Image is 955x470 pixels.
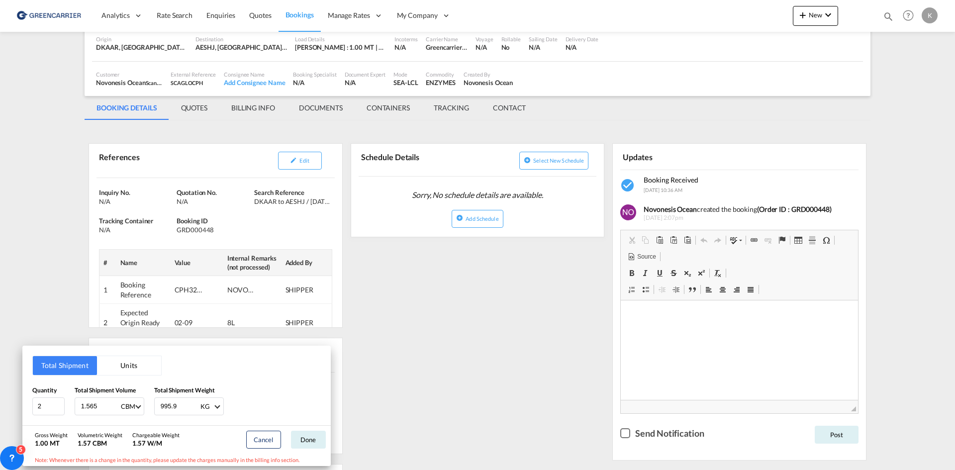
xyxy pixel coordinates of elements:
div: KG [200,402,210,410]
body: Editor, editor8 [10,10,227,20]
button: Units [97,356,161,375]
div: 1.57 CBM [78,439,122,448]
input: Enter volume [80,398,120,415]
div: 1.57 W/M [132,439,180,448]
div: Volumetric Weight [78,431,122,439]
input: Enter weight [160,398,199,415]
span: Total Shipment Volume [75,386,136,394]
div: Chargeable Weight [132,431,180,439]
button: Total Shipment [33,356,97,375]
div: Note: Whenever there is a change in the quantity, please update the charges manually in the billi... [22,454,331,466]
input: Qty [32,397,65,415]
div: Gross Weight [35,431,68,439]
span: Total Shipment Weight [154,386,215,394]
button: Cancel [246,431,281,449]
span: Quantity [32,386,57,394]
div: CBM [121,402,135,410]
button: Done [291,431,326,449]
div: 1.00 MT [35,439,68,448]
